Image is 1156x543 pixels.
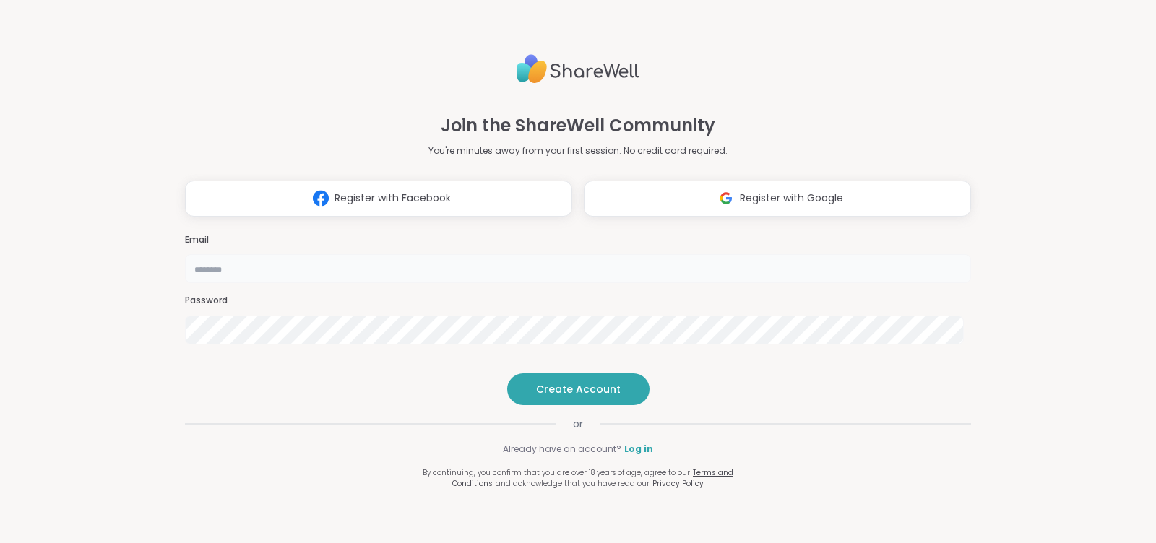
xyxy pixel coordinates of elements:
a: Privacy Policy [652,478,704,489]
button: Register with Facebook [185,181,572,217]
span: Register with Google [740,191,843,206]
p: You're minutes away from your first session. No credit card required. [428,144,728,157]
span: Register with Facebook [335,191,451,206]
h3: Email [185,234,971,246]
img: ShareWell Logo [517,48,639,90]
a: Terms and Conditions [452,467,733,489]
h3: Password [185,295,971,307]
span: By continuing, you confirm that you are over 18 years of age, agree to our [423,467,690,478]
span: and acknowledge that you have read our [496,478,650,489]
img: ShareWell Logomark [712,185,740,212]
button: Create Account [507,373,650,405]
h1: Join the ShareWell Community [441,113,715,139]
span: Create Account [536,382,621,396]
img: ShareWell Logomark [307,185,335,212]
a: Log in [624,443,653,456]
button: Register with Google [584,181,971,217]
span: or [556,417,600,431]
span: Already have an account? [503,443,621,456]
